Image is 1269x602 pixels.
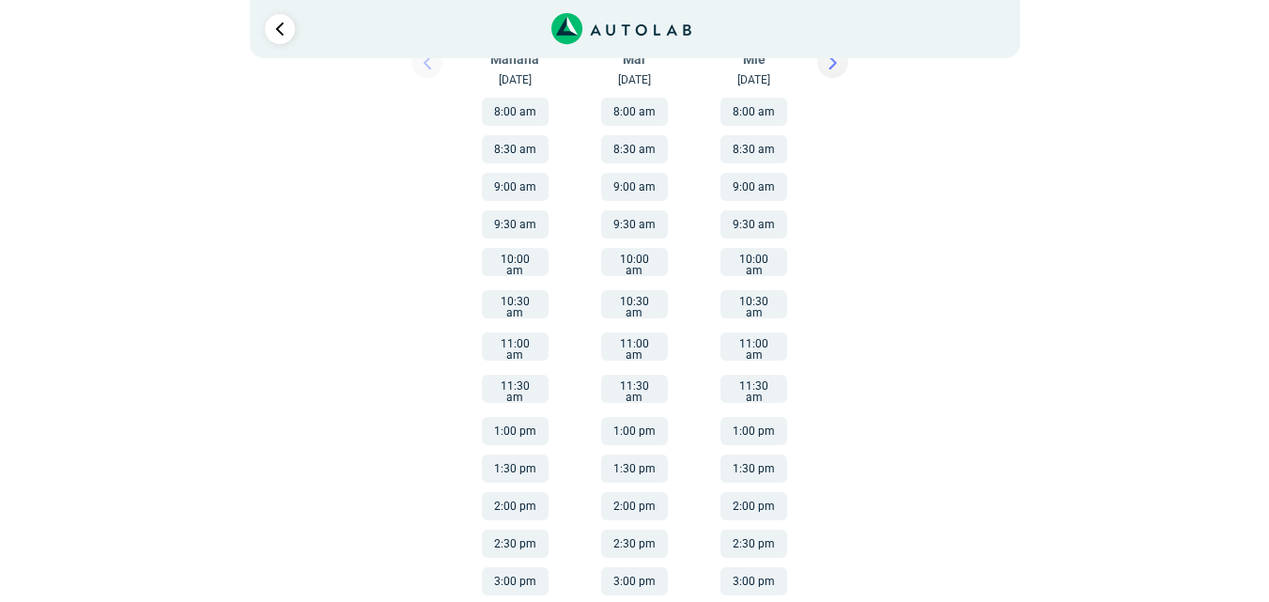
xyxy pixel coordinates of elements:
button: 2:00 pm [601,492,668,520]
button: 2:30 pm [720,530,787,558]
button: 8:30 am [720,135,787,163]
button: 2:30 pm [601,530,668,558]
button: 11:30 am [482,375,549,403]
button: 3:00 pm [601,567,668,595]
button: 1:00 pm [601,417,668,445]
button: 11:00 am [720,332,787,361]
button: 2:30 pm [482,530,549,558]
button: 10:00 am [720,248,787,276]
button: 11:30 am [720,375,787,403]
button: 9:30 am [601,210,668,239]
button: 1:30 pm [720,455,787,483]
button: 1:30 pm [601,455,668,483]
button: 10:30 am [720,290,787,318]
button: 1:00 pm [720,417,787,445]
button: 8:00 am [482,98,549,126]
button: 11:00 am [482,332,549,361]
button: 9:00 am [601,173,668,201]
button: 10:00 am [482,248,549,276]
button: 8:30 am [482,135,549,163]
button: 8:00 am [601,98,668,126]
button: 8:00 am [720,98,787,126]
button: 1:00 pm [482,417,549,445]
button: 3:00 pm [720,567,787,595]
button: 1:30 pm [482,455,549,483]
a: Link al sitio de autolab [551,19,691,37]
button: 2:00 pm [482,492,549,520]
button: 11:00 am [601,332,668,361]
button: 10:00 am [601,248,668,276]
button: 10:30 am [601,290,668,318]
button: 9:30 am [482,210,549,239]
button: 9:00 am [720,173,787,201]
button: 9:30 am [720,210,787,239]
button: 10:30 am [482,290,549,318]
button: 9:00 am [482,173,549,201]
a: Ir al paso anterior [265,14,295,44]
button: 2:00 pm [720,492,787,520]
button: 11:30 am [601,375,668,403]
button: 8:30 am [601,135,668,163]
button: 3:00 pm [482,567,549,595]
